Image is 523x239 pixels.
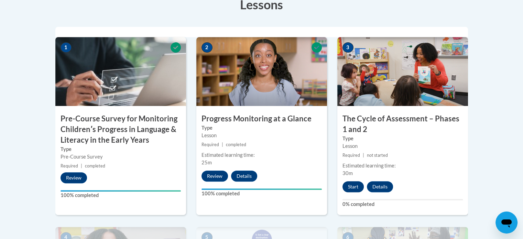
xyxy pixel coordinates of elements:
[342,162,463,170] div: Estimated learning time:
[61,42,72,53] span: 1
[81,163,82,169] span: |
[201,160,212,165] span: 25m
[495,211,517,233] iframe: Button to launch messaging window
[342,200,463,208] label: 0% completed
[201,124,322,132] label: Type
[201,42,213,53] span: 2
[342,142,463,150] div: Lesson
[85,163,105,169] span: completed
[342,181,364,192] button: Start
[196,113,327,124] h3: Progress Monitoring at a Glance
[61,190,181,192] div: Your progress
[367,153,388,158] span: not started
[342,135,463,142] label: Type
[61,163,78,169] span: Required
[55,37,186,106] img: Course Image
[201,171,228,182] button: Review
[222,142,223,147] span: |
[61,172,87,183] button: Review
[342,42,353,53] span: 3
[363,153,364,158] span: |
[226,142,246,147] span: completed
[61,145,181,153] label: Type
[61,153,181,161] div: Pre-Course Survey
[201,190,322,197] label: 100% completed
[55,113,186,145] h3: Pre-Course Survey for Monitoring Childrenʹs Progress in Language & Literacy in the Early Years
[231,171,257,182] button: Details
[337,113,468,135] h3: The Cycle of Assessment – Phases 1 and 2
[342,170,353,176] span: 30m
[342,153,360,158] span: Required
[337,37,468,106] img: Course Image
[201,151,322,159] div: Estimated learning time:
[201,142,219,147] span: Required
[196,37,327,106] img: Course Image
[201,188,322,190] div: Your progress
[367,181,393,192] button: Details
[201,132,322,139] div: Lesson
[61,192,181,199] label: 100% completed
